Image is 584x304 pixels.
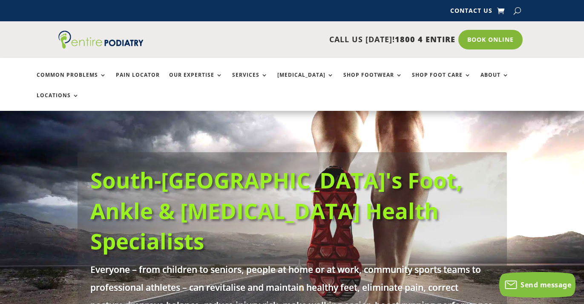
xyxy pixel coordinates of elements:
a: [MEDICAL_DATA] [277,72,334,90]
button: Send message [499,272,575,298]
a: Entire Podiatry [58,42,144,50]
a: Our Expertise [169,72,223,90]
p: CALL US [DATE]! [165,34,455,45]
a: Shop Foot Care [412,72,471,90]
a: South-[GEOGRAPHIC_DATA]'s Foot, Ankle & [MEDICAL_DATA] Health Specialists [90,165,463,256]
span: Send message [521,280,571,290]
img: logo (1) [58,31,144,49]
a: Contact Us [450,8,492,17]
a: About [480,72,509,90]
span: 1800 4 ENTIRE [395,34,455,44]
a: Services [232,72,268,90]
a: Common Problems [37,72,106,90]
a: Pain Locator [116,72,160,90]
a: Shop Footwear [343,72,403,90]
a: Book Online [458,30,523,49]
a: Locations [37,93,79,111]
